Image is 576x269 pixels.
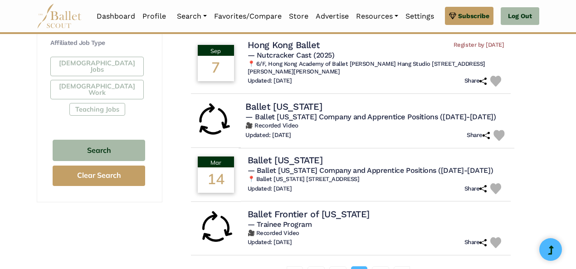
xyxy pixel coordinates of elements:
h6: Share [464,77,487,85]
h6: Updated: [DATE] [245,131,291,139]
a: Favorites/Compare [210,7,285,26]
span: Register by [DATE] [454,41,504,49]
h6: 🎥 Recorded Video [248,230,504,237]
h6: 📍 Ballet [US_STATE] [STREET_ADDRESS] [248,176,504,183]
button: Search [53,140,145,161]
h6: 🎥 Recorded Video [245,122,507,130]
a: Advertise [312,7,352,26]
a: Search [173,7,210,26]
a: Settings [402,7,438,26]
img: Rolling Audition [198,210,234,246]
div: 7 [198,56,234,81]
a: Subscribe [445,7,493,25]
a: Log Out [501,7,539,25]
h6: 📍 6/F, Hong Kong Academy of Ballet [PERSON_NAME] Hang Studio [STREET_ADDRESS][PERSON_NAME][PERSON... [248,60,504,76]
a: Store [285,7,312,26]
a: Resources [352,7,402,26]
h6: Share [464,239,487,246]
h4: Ballet [US_STATE] [248,154,323,166]
h6: Updated: [DATE] [248,77,292,85]
a: Dashboard [93,7,139,26]
div: Sep [198,45,234,56]
img: Rolling Audition [195,102,232,139]
h6: Share [464,185,487,193]
a: Profile [139,7,170,26]
h6: Updated: [DATE] [248,239,292,246]
span: — Trainee Program [248,220,312,229]
span: — Nutcracker Cast (2025) [248,51,334,59]
span: — Ballet [US_STATE] Company and Apprentice Positions ([DATE]-[DATE]) [248,166,493,175]
h4: Ballet Frontier of [US_STATE] [248,208,370,220]
div: 14 [198,167,234,193]
h4: Ballet [US_STATE] [245,100,322,112]
h4: Affiliated Job Type [50,39,147,48]
button: Clear Search [53,166,145,186]
h6: Updated: [DATE] [248,185,292,193]
h6: Share [467,131,490,139]
h4: Hong Kong Ballet [248,39,320,51]
img: gem.svg [449,11,456,21]
span: — Ballet [US_STATE] Company and Apprentice Positions ([DATE]-[DATE]) [245,112,496,121]
span: Subscribe [458,11,489,21]
div: Mar [198,157,234,167]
